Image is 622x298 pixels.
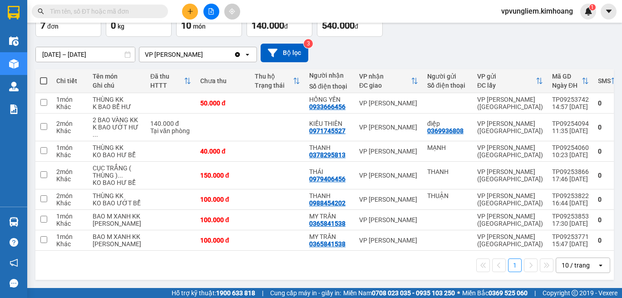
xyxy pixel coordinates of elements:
span: đ [284,23,288,30]
span: 10 [181,20,191,31]
div: 40.000 đ [200,148,246,155]
div: KO BAO HƯ BỂ [93,179,141,186]
div: 0 [598,237,618,244]
span: | [262,288,263,298]
div: Người gửi [427,73,468,80]
span: question-circle [10,238,18,247]
div: TP09253771 [552,233,589,240]
div: 16:44 [DATE] [552,199,589,207]
span: đơn [47,23,59,30]
div: 150.000 đ [200,172,246,179]
img: logo-vxr [8,6,20,20]
span: caret-down [605,7,613,15]
div: VP [PERSON_NAME] ([GEOGRAPHIC_DATA]) [477,233,543,248]
div: THUẬN [427,192,468,199]
div: 0 [598,148,618,155]
span: copyright [572,290,578,296]
span: đ [355,23,358,30]
div: MẠNH [427,144,468,151]
div: BAO M XANH KK [93,213,141,220]
div: TP09253822 [552,192,589,199]
div: VP gửi [477,73,536,80]
div: VP [PERSON_NAME] ([GEOGRAPHIC_DATA]) [477,96,543,110]
div: THÙNG KK [93,192,141,199]
div: 10:23 [DATE] [552,151,589,159]
div: 100.000 đ [200,196,246,203]
div: VP [PERSON_NAME] [359,124,418,131]
div: 1 món [56,96,84,103]
span: ... [93,131,98,138]
div: THANH [309,192,350,199]
div: Tên món [93,73,141,80]
div: 11:35 [DATE] [552,127,589,134]
div: 0365841538 [309,240,346,248]
strong: 1900 633 818 [216,289,255,297]
div: THANH [427,168,468,175]
span: notification [10,258,18,267]
button: caret-down [601,4,617,20]
span: Miền Nam [343,288,455,298]
span: | [534,288,536,298]
svg: open [244,51,251,58]
div: Số điện thoại [427,82,468,89]
div: Số điện thoại [309,83,350,90]
span: Cung cấp máy in - giấy in: [270,288,341,298]
sup: 3 [304,39,313,48]
input: Tìm tên, số ĐT hoặc mã đơn [50,6,157,16]
div: MY TRẦN [309,233,350,240]
div: Thu hộ [255,73,293,80]
div: VP [PERSON_NAME] [359,99,418,107]
div: Ghi chú [93,82,141,89]
div: VP [PERSON_NAME] [359,148,418,155]
div: VP [PERSON_NAME] [145,50,203,59]
div: VP [PERSON_NAME] ([GEOGRAPHIC_DATA]) [477,213,543,227]
div: K BAO BỂ HƯ [93,103,141,110]
div: THANH [309,144,350,151]
img: warehouse-icon [9,36,19,46]
img: warehouse-icon [9,59,19,69]
div: 100.000 đ [200,216,246,223]
div: SMS [598,77,611,84]
img: icon-new-feature [584,7,592,15]
span: món [193,23,206,30]
button: Bộ lọc [261,44,308,62]
div: 2 món [56,192,84,199]
div: VŨNG LIÊM [93,220,141,227]
div: Ngày ĐH [552,82,582,89]
th: Toggle SortBy [146,69,196,93]
div: VP [PERSON_NAME] [359,172,418,179]
button: 1 [508,258,522,272]
div: Người nhận [309,72,350,79]
div: 0 [598,124,618,131]
svg: open [597,262,604,269]
div: VP [PERSON_NAME] [359,216,418,223]
div: 140.000 đ [150,120,191,127]
div: CỤC TRẮNG ( THÙNG ) KK [93,164,141,179]
div: 0979406456 [309,175,346,183]
div: TP09254060 [552,144,589,151]
div: Tại văn phòng [150,127,191,134]
span: 140.000 [252,20,284,31]
input: Selected VP Vũng Liêm. [204,50,205,59]
span: 7 [40,20,45,31]
div: Mã GD [552,73,582,80]
strong: 0708 023 035 - 0935 103 250 [372,289,455,297]
div: Khác [56,103,84,110]
div: 0 [598,216,618,223]
div: 0933666456 [309,103,346,110]
th: Toggle SortBy [250,69,305,93]
div: 17:30 [DATE] [552,220,589,227]
span: kg [118,23,124,30]
div: 0988454202 [309,199,346,207]
span: file-add [208,8,214,15]
div: TP09253853 [552,213,589,220]
div: Khác [56,220,84,227]
div: VP [PERSON_NAME] ([GEOGRAPHIC_DATA]) [477,144,543,159]
div: THÙNG KK [93,96,141,103]
span: search [38,8,44,15]
span: 1 [591,4,594,10]
sup: 1 [589,4,596,10]
div: 1 món [56,213,84,220]
div: 15:47 [DATE] [552,240,589,248]
img: solution-icon [9,104,19,114]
